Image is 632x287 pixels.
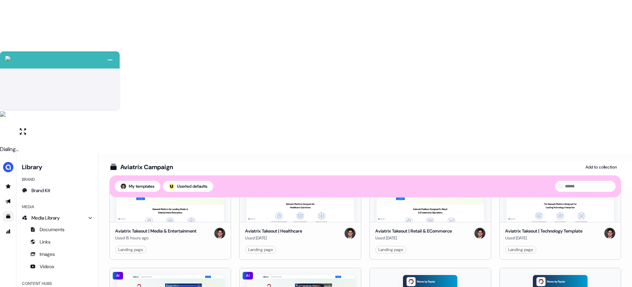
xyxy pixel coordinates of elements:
[499,153,621,260] button: Aviatrix Takeout | Technology TemplateAIAviatrix Takeout | Technology TemplateUsed [DATE]HughLand...
[214,228,225,239] img: Hugh
[604,228,615,239] img: Hugh
[109,153,231,260] button: Aviatrix Takeout | Media & EntertainmentAIAviatrix Takeout | Media & EntertainmentUsed 15 hours a...
[115,235,197,241] div: Used 15 hours ago
[169,184,174,189] img: userled logo
[375,235,452,241] div: Used [DATE]
[40,251,55,258] span: Images
[505,235,582,241] div: Used [DATE]
[3,181,14,192] a: Go to prospects
[581,162,621,173] button: Add to collection
[169,184,174,189] div: ;
[239,153,361,260] button: Aviatrix Takeout | HealthcareAIAviatrix Takeout | HealthcareUsed [DATE]HughLanding page
[19,249,95,260] a: Images
[345,228,355,239] img: Hugh
[19,201,95,212] div: Media
[245,235,302,241] div: Used [DATE]
[40,226,65,233] span: Documents
[31,214,60,221] span: Media Library
[19,162,95,171] h3: Library
[369,153,491,260] button: Aviatrix Takeout | Retail & ECommerceAIAviatrix Takeout | Retail & ECommerceUsed [DATE]HughLandin...
[118,246,143,253] div: Landing page
[505,228,582,235] div: Aviatrix Takeout | Technology Template
[378,246,403,253] div: Landing page
[245,228,302,235] div: Aviatrix Takeout | Healthcare
[375,228,452,235] div: Aviatrix Takeout | Retail & ECommerce
[242,272,253,280] div: AI
[19,174,95,185] div: Brand
[19,185,95,196] a: Brand Kit
[3,226,14,237] a: Go to attribution
[19,261,95,272] a: Videos
[112,272,123,280] div: AI
[19,212,95,223] a: Media Library
[19,236,95,247] a: Links
[40,263,54,270] span: Videos
[120,163,173,171] div: Aviatrix Campaign
[3,211,14,222] a: Go to templates
[19,224,95,235] a: Documents
[121,184,126,189] img: Hugh
[31,187,50,194] span: Brand Kit
[5,56,11,61] img: callcloud-icon-white-35.svg
[163,181,213,192] button: userled logo;Userled defaults
[115,181,160,192] button: My templates
[474,228,485,239] img: Hugh
[115,228,197,235] div: Aviatrix Takeout | Media & Entertainment
[508,246,533,253] div: Landing page
[248,246,273,253] div: Landing page
[40,238,51,245] span: Links
[3,196,14,207] a: Go to outbound experience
